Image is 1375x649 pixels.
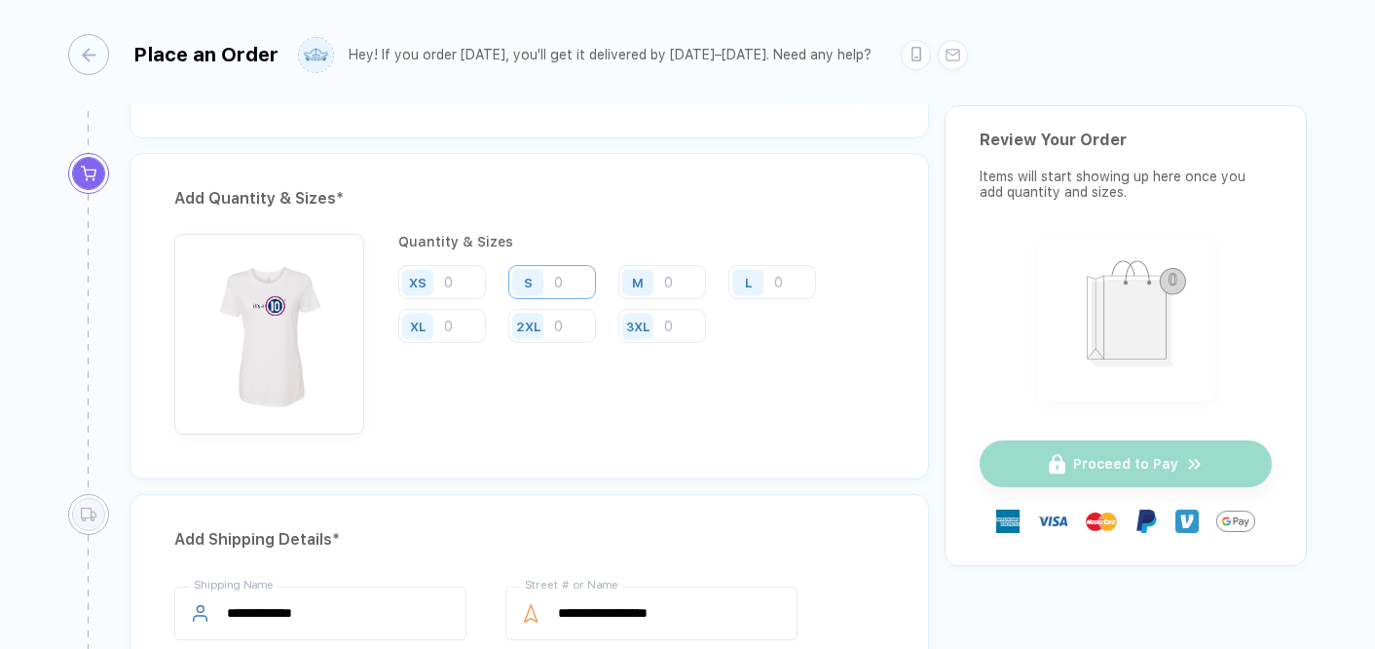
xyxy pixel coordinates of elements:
[632,275,644,289] div: M
[299,38,333,72] img: user profile
[980,169,1272,200] div: Items will start showing up here once you add quantity and sizes.
[398,234,884,249] div: Quantity & Sizes
[133,43,279,66] div: Place an Order
[516,319,540,333] div: 2XL
[524,275,533,289] div: S
[1037,506,1068,537] img: visa
[745,275,752,289] div: L
[980,131,1272,149] div: Review Your Order
[1046,248,1207,389] img: shopping_bag.png
[1086,506,1117,537] img: master-card
[1175,510,1199,533] img: Venmo
[410,319,426,333] div: XL
[996,510,1020,533] img: express
[1134,510,1158,533] img: Paypal
[626,319,650,333] div: 3XL
[184,244,354,414] img: 236cb32e-7f5b-4f3c-84fb-2114aa0e8ab5_nt_front_1758750725947.jpg
[174,524,884,555] div: Add Shipping Details
[1216,502,1255,541] img: GPay
[174,183,884,214] div: Add Quantity & Sizes
[409,275,427,289] div: XS
[349,47,872,63] div: Hey! If you order [DATE], you'll get it delivered by [DATE]–[DATE]. Need any help?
